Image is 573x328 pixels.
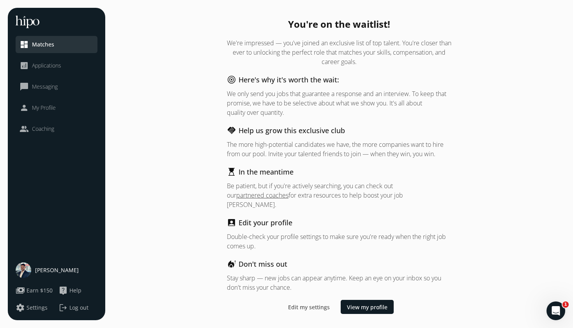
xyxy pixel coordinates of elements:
span: [PERSON_NAME] [35,266,79,274]
span: Applications [32,62,61,70]
button: paymentsEarn $150 [16,286,53,295]
span: 1 [562,301,569,308]
span: emergency_heat [227,259,236,269]
h2: Help us grow this exclusive club [239,125,345,136]
span: handshake [227,126,236,135]
img: hh-logo-white [16,16,39,28]
span: Matches [32,41,54,48]
p: We're impressed — you've joined an exclusive list of top talent. You're closer than ever to unloc... [227,38,451,66]
h2: Here's why it's worth the wait: [239,74,339,85]
h2: Edit your profile [239,217,292,228]
h2: You're on the waitlist! [227,18,451,30]
button: logoutLog out [58,303,97,312]
a: peopleCoaching [19,124,94,134]
iframe: Intercom live chat [546,301,565,320]
span: dashboard [19,40,29,49]
a: paymentsEarn $150 [16,286,55,295]
span: logout [58,303,68,312]
span: chat_bubble_outline [19,82,29,91]
span: Edit my settings [288,303,330,311]
button: live_helpHelp [58,286,81,295]
button: View my profile [341,300,394,314]
p: The more high-potential candidates we have, the more companies want to hire from our pool. Invite... [227,140,451,159]
button: settingsSettings [16,303,48,312]
span: Coaching [32,125,54,133]
button: Edit my settings [285,300,333,314]
a: live_helpHelp [58,286,97,295]
h2: In the meantime [239,166,294,177]
span: account_box [227,218,236,227]
span: Earn $150 [27,287,53,294]
span: hourglass_top [226,167,236,176]
span: Help [69,287,81,294]
a: partnered coaches [236,191,288,200]
span: Settings [27,304,48,312]
p: Stay sharp — new jobs can appear anytime. Keep an eye on your inbox so you don't miss your chance. [227,273,451,292]
a: analyticsApplications [19,61,94,70]
span: person [19,103,29,112]
span: My Profile [32,104,56,112]
span: people [19,124,29,134]
span: View my profile [347,303,387,311]
a: personMy Profile [19,103,94,112]
a: settingsSettings [16,303,55,312]
span: Log out [69,304,88,312]
span: target [227,75,236,84]
a: chat_bubble_outlineMessaging [19,82,94,91]
img: user-photo [16,262,31,278]
p: We only send you jobs that guarantee a response and an interview. To keep that promise, we have t... [227,89,451,117]
span: live_help [58,286,68,295]
span: analytics [19,61,29,70]
p: Double-check your profile settings to make sure you're ready when the right job comes up. [227,232,451,251]
span: Messaging [32,83,58,91]
a: dashboardMatches [19,40,94,49]
h2: Don't miss out [239,258,287,269]
span: settings [16,303,25,312]
p: Be patient, but if you're actively searching, you can check out our for extra resources to help b... [227,181,451,209]
span: payments [16,286,25,295]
